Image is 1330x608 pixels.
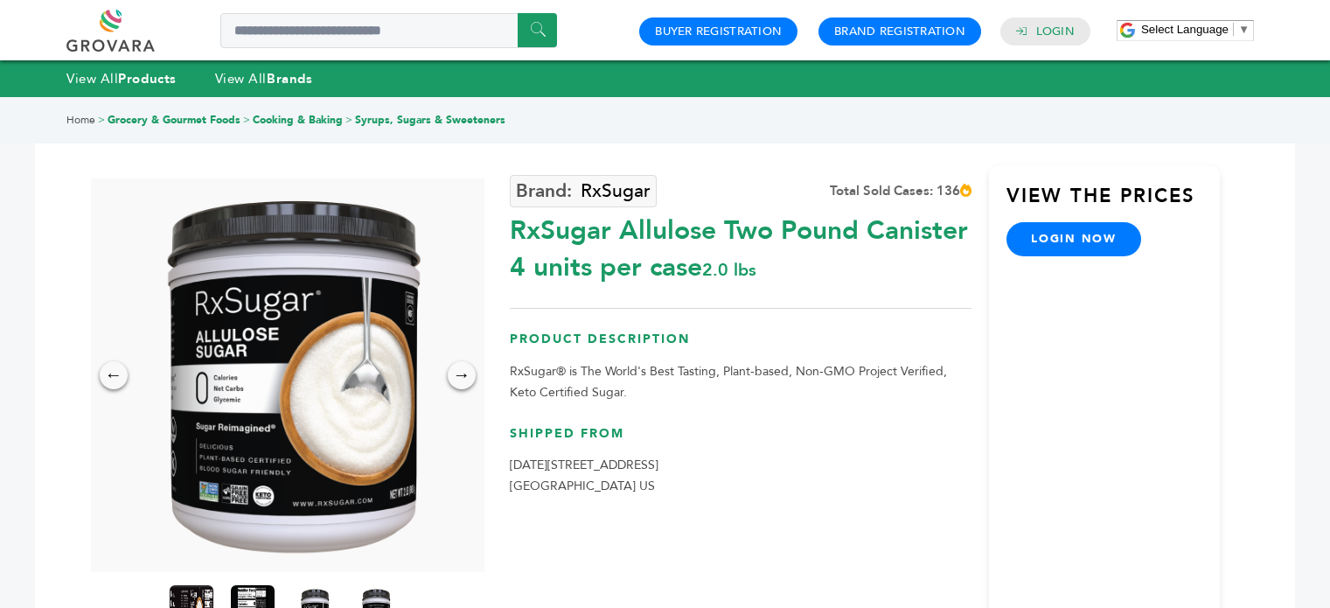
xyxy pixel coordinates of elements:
img: RxSugar Allulose Two Pound Canister 4 units per case 2.0 lbs [87,178,480,572]
h3: Shipped From [510,425,971,456]
span: > [98,113,105,127]
span: > [345,113,352,127]
a: View AllBrands [215,70,313,87]
a: RxSugar [510,175,657,207]
strong: Brands [267,70,312,87]
div: RxSugar Allulose Two Pound Canister 4 units per case [510,204,971,286]
span: ▼ [1238,23,1250,36]
a: Login [1036,24,1075,39]
a: Grocery & Gourmet Foods [108,113,240,127]
a: Home [66,113,95,127]
p: [DATE][STREET_ADDRESS] [GEOGRAPHIC_DATA] US [510,455,971,497]
a: Cooking & Baking [253,113,343,127]
span: ​ [1233,23,1234,36]
a: Buyer Registration [655,24,782,39]
span: > [243,113,250,127]
input: Search a product or brand... [220,13,557,48]
a: View AllProducts [66,70,177,87]
div: Total Sold Cases: 136 [830,182,971,200]
a: Select Language​ [1141,23,1250,36]
div: ← [100,361,128,389]
a: Syrups, Sugars & Sweeteners [355,113,505,127]
a: Brand Registration [834,24,965,39]
a: login now [1006,222,1141,255]
strong: Products [118,70,176,87]
h3: Product Description [510,331,971,361]
span: Select Language [1141,23,1229,36]
div: → [448,361,476,389]
span: 2.0 lbs [702,258,756,282]
h3: View the Prices [1006,183,1220,223]
p: RxSugar® is The World's Best Tasting, Plant-based, Non-GMO Project Verified, Keto Certified Sugar. [510,361,971,403]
